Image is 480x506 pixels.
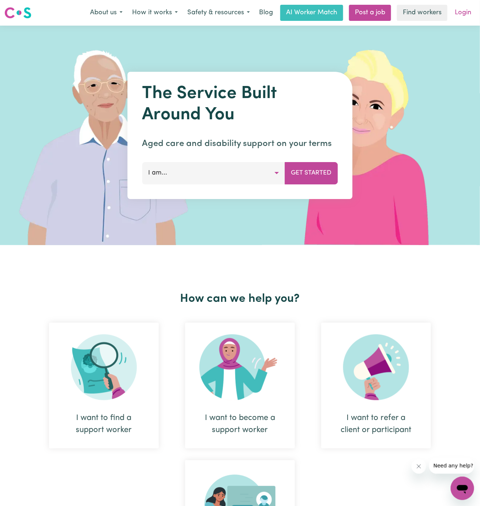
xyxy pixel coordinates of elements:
div: I want to become a support worker [185,323,295,449]
button: About us [85,5,127,20]
h1: The Service Built Around You [142,83,338,125]
div: I want to refer a client or participant [339,412,413,436]
a: Careseekers logo [4,4,31,21]
div: I want to find a support worker [67,412,141,436]
img: Refer [343,334,409,400]
a: Login [450,5,476,21]
a: Find workers [397,5,447,21]
a: AI Worker Match [280,5,343,21]
iframe: Message from company [429,458,474,474]
button: How it works [127,5,183,20]
div: I want to refer a client or participant [321,323,431,449]
iframe: Button to launch messaging window [451,477,474,500]
p: Aged care and disability support on your terms [142,137,338,150]
div: I want to find a support worker [49,323,159,449]
a: Blog [255,5,277,21]
button: Get Started [285,162,338,184]
img: Become Worker [199,334,281,400]
button: Safety & resources [183,5,255,20]
iframe: Close message [412,459,426,474]
a: Post a job [349,5,391,21]
img: Search [71,334,137,400]
img: Careseekers logo [4,6,31,19]
h2: How can we help you? [36,292,444,306]
button: I am... [142,162,285,184]
div: I want to become a support worker [203,412,277,436]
